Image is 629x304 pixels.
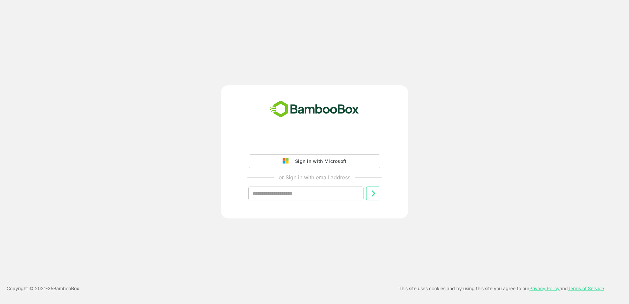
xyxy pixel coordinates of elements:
[7,285,79,292] p: Copyright © 2021- 25 BambooBox
[292,157,346,165] div: Sign in with Microsoft
[266,98,363,120] img: bamboobox
[529,286,560,291] a: Privacy Policy
[279,173,350,181] p: or Sign in with email address
[568,286,604,291] a: Terms of Service
[399,285,604,292] p: This site uses cookies and by using this site you agree to our and
[283,158,292,164] img: google
[249,154,380,168] button: Sign in with Microsoft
